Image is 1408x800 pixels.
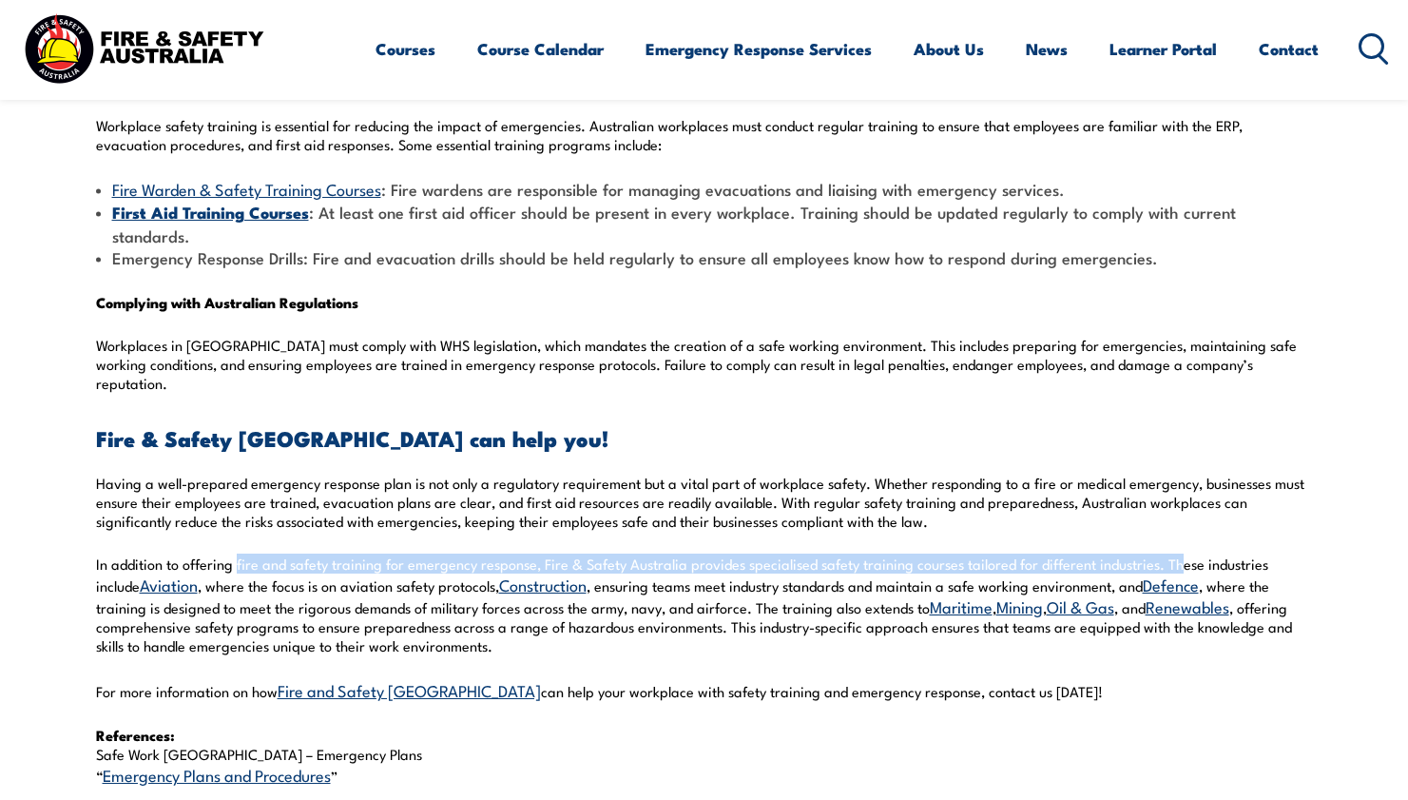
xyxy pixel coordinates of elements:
[96,336,1313,393] p: Workplaces in [GEOGRAPHIC_DATA] must comply with WHS legislation, which mandates the creation of ...
[1026,24,1068,74] a: News
[376,24,435,74] a: Courses
[96,726,1313,786] p: Safe Work [GEOGRAPHIC_DATA] – Emergency Plans “ ”
[646,24,872,74] a: Emergency Response Services
[96,555,1313,656] p: In addition to offering fire and safety training for emergency response, Fire & Safety Australia ...
[914,24,984,74] a: About Us
[112,200,309,223] a: First Aid Training Courses
[930,595,993,617] a: Maritime
[112,177,381,200] a: Fire Warden & Safety Training Courses
[477,24,604,74] a: Course Calendar
[96,178,1313,201] li: : Fire wardens are responsible for managing evacuations and liaising with emergency services.
[140,573,198,595] a: Aviation
[278,678,541,701] a: Fire and Safety [GEOGRAPHIC_DATA]
[96,246,1313,268] li: Emergency Response Drills: Fire and evacuation drills should be held regularly to ensure all empl...
[96,724,175,746] strong: References:
[499,573,587,595] a: Construction
[1259,24,1319,74] a: Contact
[996,595,1043,617] a: Mining
[1143,573,1199,595] a: Defence
[96,291,358,313] strong: Complying with Australian Regulations
[96,427,1313,449] h3: Fire & Safety [GEOGRAPHIC_DATA] can help you!
[96,474,1313,531] p: Having a well-prepared emergency response plan is not only a regulatory requirement but a vital p...
[96,679,1313,701] p: For more information on how can help your workplace with safety training and emergency response, ...
[96,116,1313,154] p: Workplace safety training is essential for reducing the impact of emergencies. Australian workpla...
[1109,24,1217,74] a: Learner Portal
[96,201,1313,246] li: : At least one first aid officer should be present in every workplace. Training should be updated...
[112,200,309,224] strong: First Aid Training Courses
[103,763,331,786] a: Emergency Plans and Procedures
[1146,595,1229,617] a: Renewables
[1047,595,1114,617] a: Oil & Gas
